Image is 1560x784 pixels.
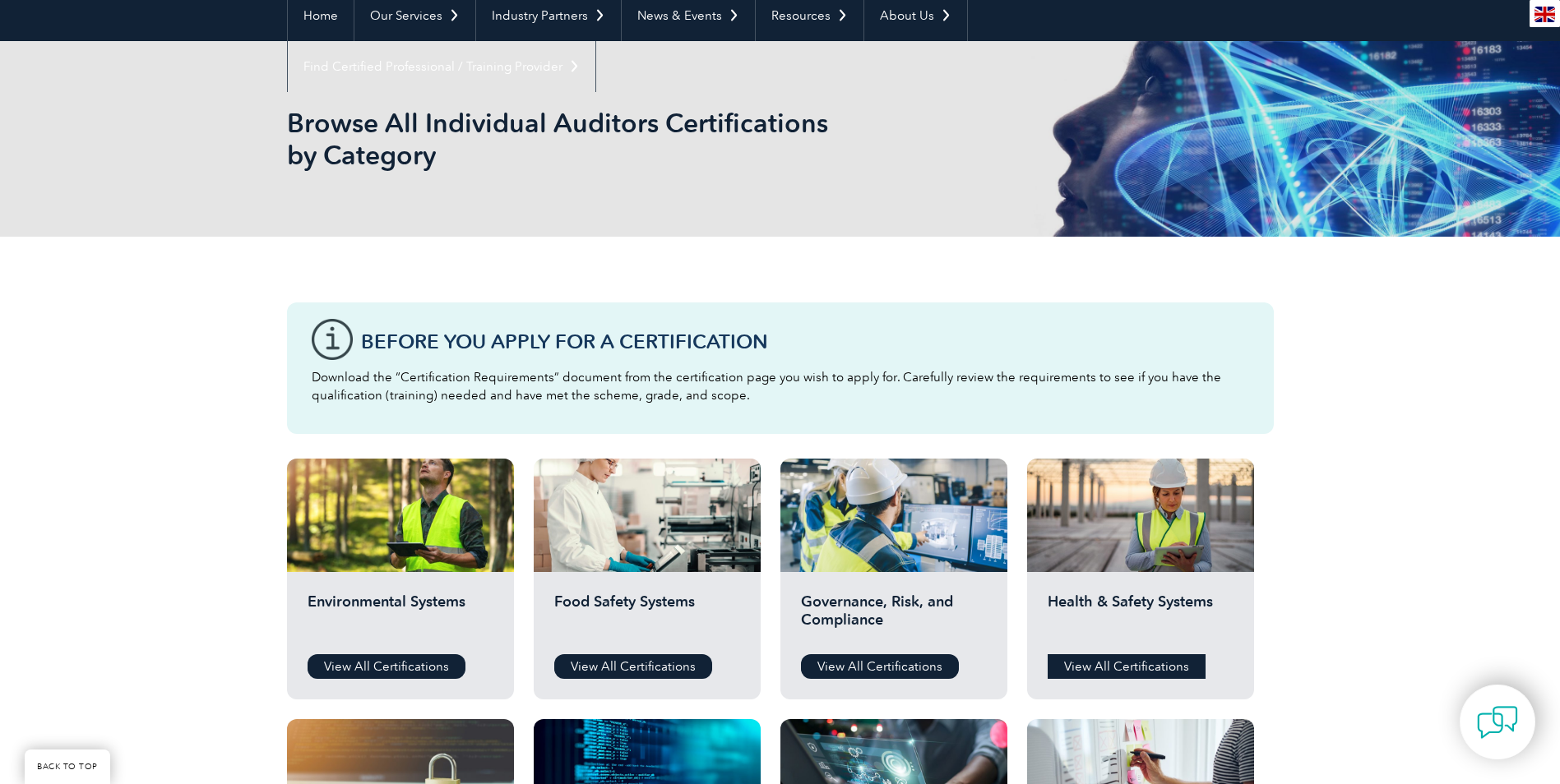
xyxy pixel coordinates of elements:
a: BACK TO TOP [25,749,110,784]
a: View All Certifications [554,654,712,679]
a: View All Certifications [801,654,959,679]
h3: Before You Apply For a Certification [361,331,1249,352]
h2: Environmental Systems [308,593,493,642]
img: contact-chat.png [1477,702,1518,743]
img: en [1535,7,1555,22]
a: View All Certifications [1048,654,1206,679]
h2: Governance, Risk, and Compliance [801,593,987,642]
a: View All Certifications [308,654,465,679]
h2: Food Safety Systems [554,593,740,642]
h2: Health & Safety Systems [1048,593,1234,642]
a: Find Certified Professional / Training Provider [288,41,595,92]
p: Download the “Certification Requirements” document from the certification page you wish to apply ... [312,368,1249,404]
h1: Browse All Individual Auditors Certifications by Category [287,107,919,171]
